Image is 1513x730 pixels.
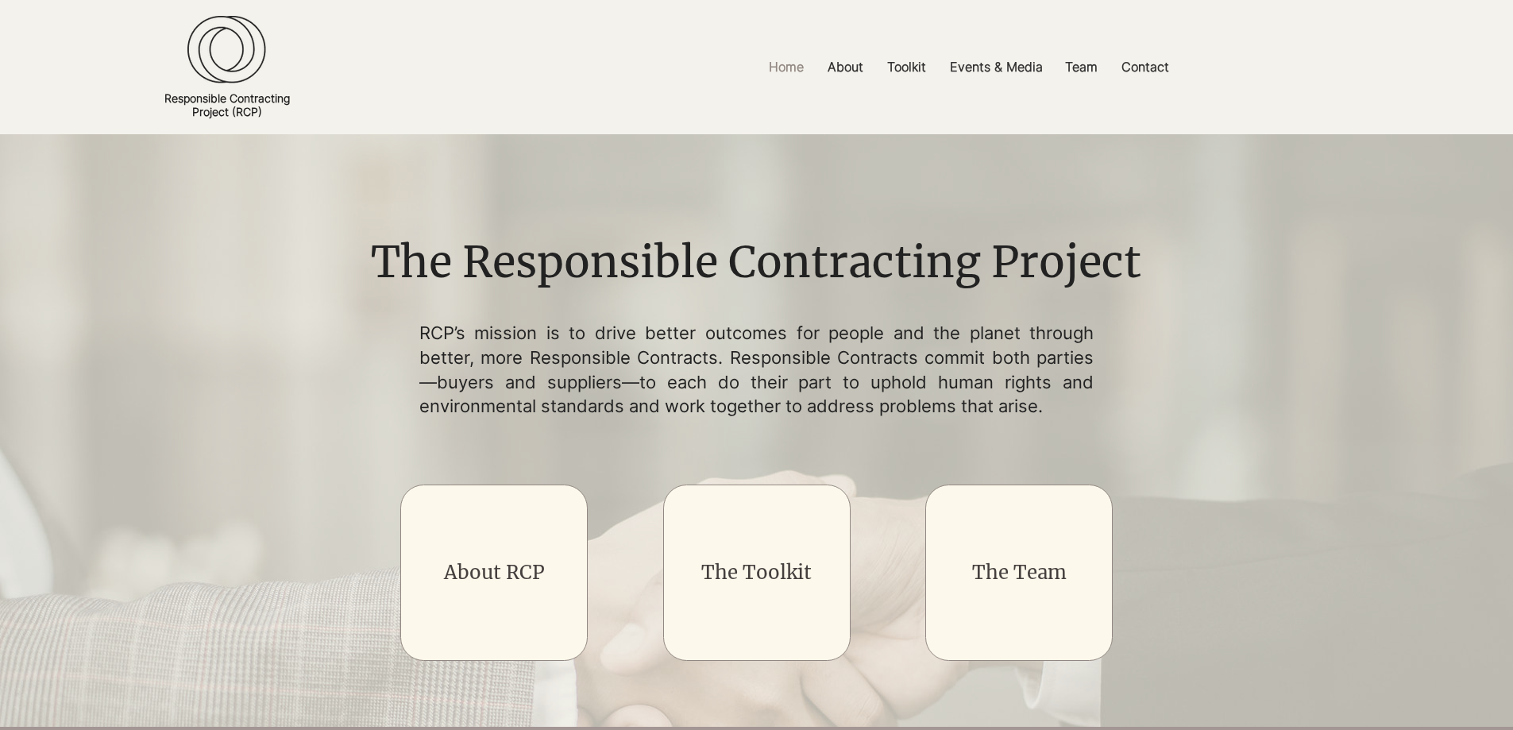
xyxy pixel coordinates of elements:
[816,49,875,85] a: About
[942,49,1051,85] p: Events & Media
[419,321,1094,419] p: RCP’s mission is to drive better outcomes for people and the planet through better, more Responsi...
[1114,49,1177,85] p: Contact
[701,560,812,585] a: The Toolkit
[1057,49,1106,85] p: Team
[820,49,871,85] p: About
[565,49,1372,85] nav: Site
[164,91,290,118] a: Responsible ContractingProject (RCP)
[757,49,816,85] a: Home
[875,49,938,85] a: Toolkit
[938,49,1053,85] a: Events & Media
[1053,49,1110,85] a: Team
[972,560,1067,585] a: The Team
[444,560,545,585] a: About RCP
[761,49,812,85] p: Home
[1110,49,1181,85] a: Contact
[879,49,934,85] p: Toolkit
[360,233,1153,293] h1: The Responsible Contracting Project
